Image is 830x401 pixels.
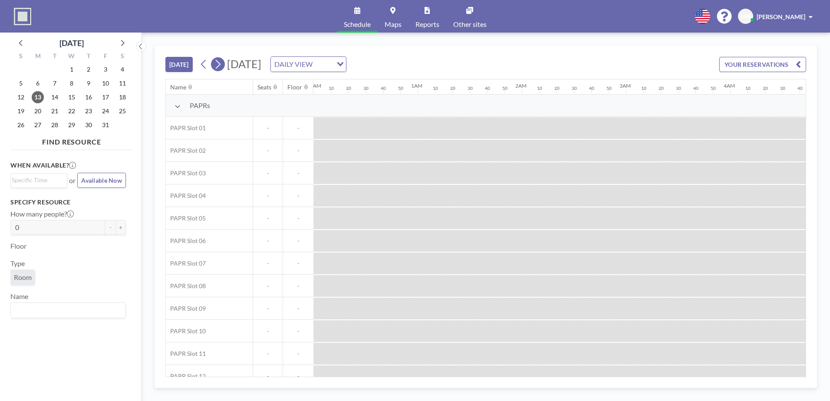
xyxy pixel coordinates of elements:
[283,372,313,380] span: -
[253,169,283,177] span: -
[253,237,283,245] span: -
[166,147,206,154] span: PAPR Slot 02
[97,51,114,62] div: F
[485,85,490,91] div: 40
[745,85,751,91] div: 10
[385,21,402,28] span: Maps
[116,63,128,76] span: Saturday, October 4, 2025
[283,237,313,245] span: -
[253,372,283,380] span: -
[114,51,131,62] div: S
[453,21,487,28] span: Other sites
[253,124,283,132] span: -
[11,303,125,318] div: Search for option
[15,119,27,131] span: Sunday, October 26, 2025
[253,305,283,312] span: -
[32,105,44,117] span: Monday, October 20, 2025
[99,91,112,103] span: Friday, October 17, 2025
[14,8,31,25] img: organization-logo
[283,260,313,267] span: -
[166,327,206,335] span: PAPR Slot 10
[66,105,78,117] span: Wednesday, October 22, 2025
[641,85,646,91] div: 10
[572,85,577,91] div: 30
[468,85,473,91] div: 30
[344,21,371,28] span: Schedule
[166,282,206,290] span: PAPR Slot 08
[253,192,283,200] span: -
[724,82,735,89] div: 4AM
[166,350,206,358] span: PAPR Slot 11
[82,105,95,117] span: Thursday, October 23, 2025
[116,91,128,103] span: Saturday, October 18, 2025
[253,214,283,222] span: -
[69,176,76,185] span: or
[115,220,126,235] button: +
[283,214,313,222] span: -
[283,282,313,290] span: -
[82,91,95,103] span: Thursday, October 16, 2025
[253,147,283,154] span: -
[253,282,283,290] span: -
[30,51,46,62] div: M
[82,119,95,131] span: Thursday, October 30, 2025
[676,85,681,91] div: 30
[10,242,26,250] label: Floor
[780,85,785,91] div: 30
[537,85,542,91] div: 10
[32,77,44,89] span: Monday, October 6, 2025
[14,273,32,281] span: Room
[797,85,803,91] div: 40
[10,259,25,268] label: Type
[166,124,206,132] span: PAPR Slot 01
[757,13,805,20] span: [PERSON_NAME]
[99,119,112,131] span: Friday, October 31, 2025
[66,63,78,76] span: Wednesday, October 1, 2025
[363,85,369,91] div: 30
[82,77,95,89] span: Thursday, October 9, 2025
[15,77,27,89] span: Sunday, October 5, 2025
[415,21,439,28] span: Reports
[32,119,44,131] span: Monday, October 27, 2025
[253,350,283,358] span: -
[271,57,346,72] div: Search for option
[763,85,768,91] div: 20
[99,77,112,89] span: Friday, October 10, 2025
[166,305,206,312] span: PAPR Slot 09
[166,169,206,177] span: PAPR Slot 03
[49,105,61,117] span: Tuesday, October 21, 2025
[99,63,112,76] span: Friday, October 3, 2025
[190,101,210,110] span: PAPRs
[253,327,283,335] span: -
[606,85,612,91] div: 50
[257,83,271,91] div: Seats
[12,175,62,185] input: Search for option
[589,85,594,91] div: 40
[10,210,74,218] label: How many people?
[346,85,351,91] div: 20
[66,119,78,131] span: Wednesday, October 29, 2025
[398,85,403,91] div: 50
[49,91,61,103] span: Tuesday, October 14, 2025
[10,198,126,206] h3: Specify resource
[433,85,438,91] div: 10
[166,260,206,267] span: PAPR Slot 07
[741,13,751,20] span: MN
[10,134,133,146] h4: FIND RESOURCE
[15,91,27,103] span: Sunday, October 12, 2025
[283,327,313,335] span: -
[80,51,97,62] div: T
[693,85,698,91] div: 40
[515,82,527,89] div: 2AM
[307,82,321,89] div: 12AM
[227,57,261,70] span: [DATE]
[66,77,78,89] span: Wednesday, October 8, 2025
[99,105,112,117] span: Friday, October 24, 2025
[165,57,193,72] button: [DATE]
[283,305,313,312] span: -
[12,305,121,316] input: Search for option
[450,85,455,91] div: 20
[287,83,302,91] div: Floor
[166,214,206,222] span: PAPR Slot 05
[10,292,28,301] label: Name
